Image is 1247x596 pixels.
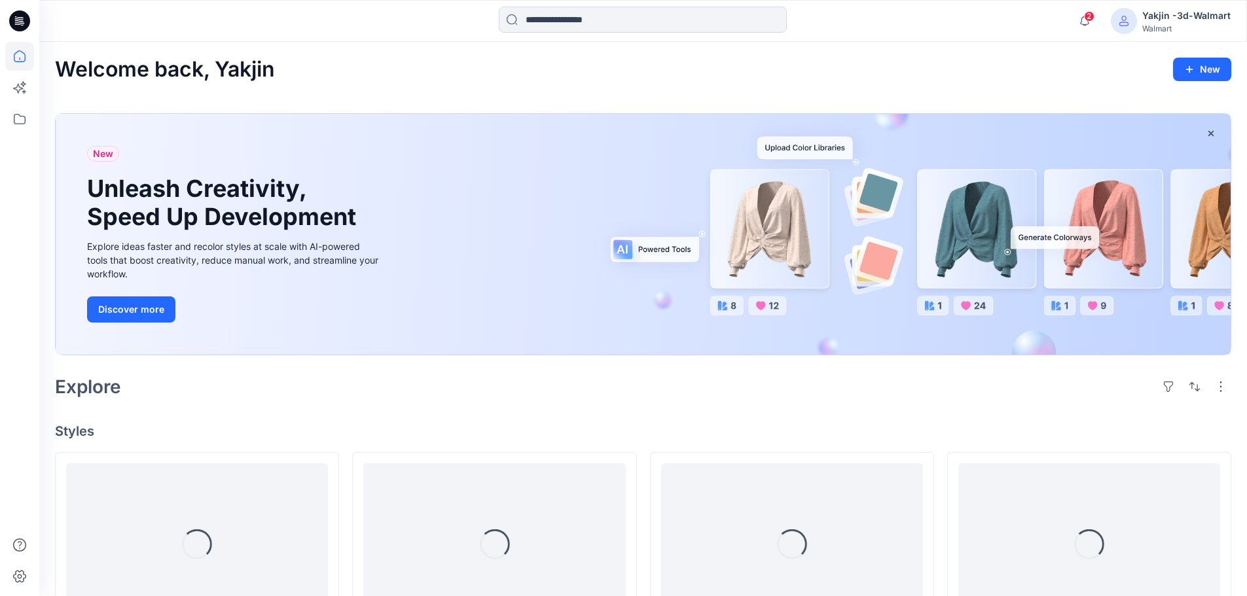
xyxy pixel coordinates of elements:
svg: avatar [1119,16,1129,26]
h2: Welcome back, Yakjin [55,58,275,82]
h1: Unleash Creativity, Speed Up Development [87,175,362,231]
h4: Styles [55,423,1231,439]
button: New [1173,58,1231,81]
div: Yakjin -3d-Walmart [1142,8,1231,24]
span: 2 [1084,11,1094,22]
span: New [93,146,113,162]
div: Explore ideas faster and recolor styles at scale with AI-powered tools that boost creativity, red... [87,239,382,281]
a: Discover more [87,296,382,323]
button: Discover more [87,296,175,323]
div: Walmart [1142,24,1231,33]
h2: Explore [55,376,121,397]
